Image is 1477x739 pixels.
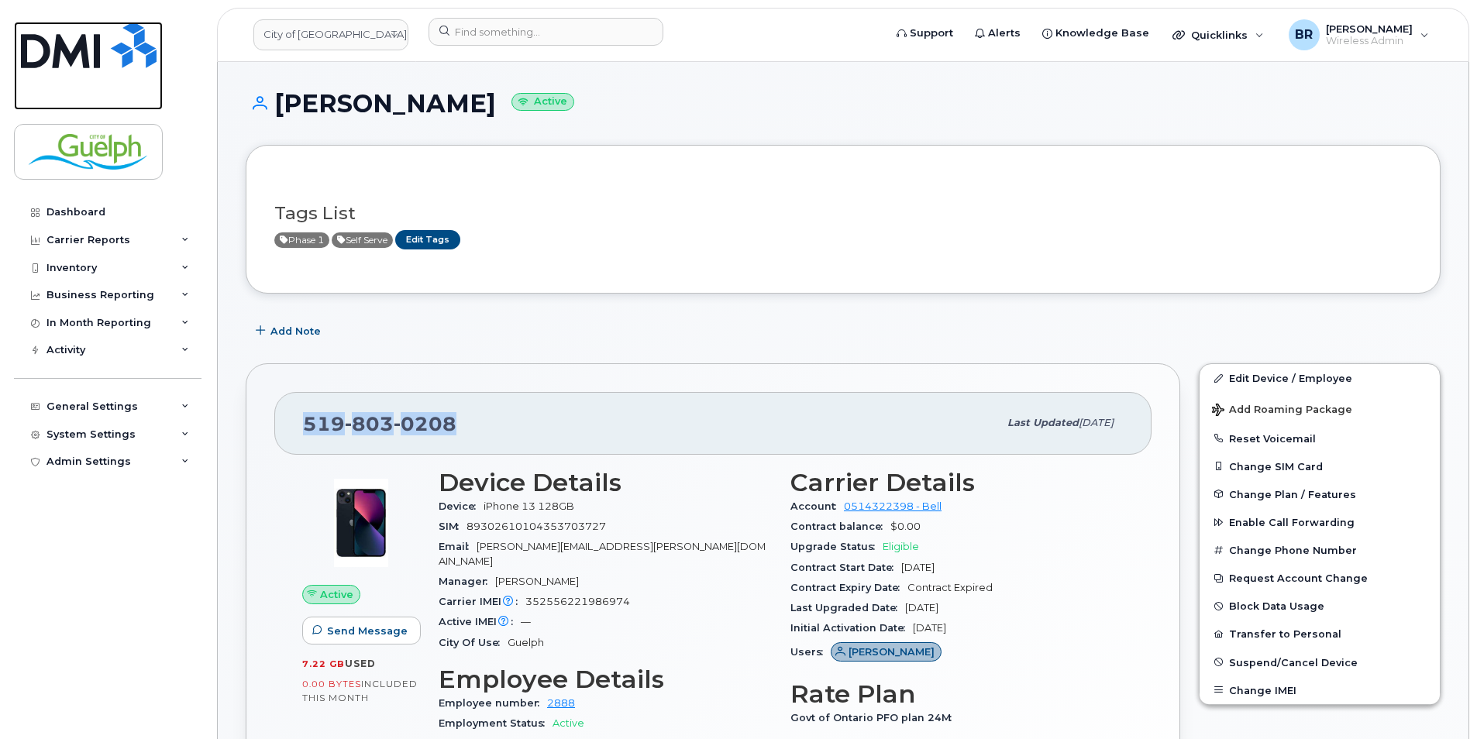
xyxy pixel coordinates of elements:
span: Account [790,500,844,512]
button: Change Phone Number [1200,536,1440,564]
button: Change Plan / Features [1200,480,1440,508]
span: Eligible [883,541,919,552]
span: Last updated [1007,417,1079,428]
span: Upgrade Status [790,541,883,552]
span: Enable Call Forwarding [1229,517,1355,528]
a: Edit Tags [395,230,460,249]
span: Active IMEI [439,616,521,627]
span: Change Plan / Features [1229,488,1356,500]
button: Add Roaming Package [1200,393,1440,424]
span: Add Roaming Package [1212,404,1352,418]
span: [PERSON_NAME] [849,644,935,659]
span: 89302610104353703727 [467,521,606,532]
button: Send Message [302,617,421,644]
span: Suspend/Cancel Device [1229,656,1358,668]
span: Contract Expired [907,582,993,593]
button: Block Data Usage [1200,592,1440,620]
span: Govt of Ontario PFO plan 24M [790,712,959,724]
h3: Tags List [274,204,1412,223]
span: Active [332,232,393,248]
a: 0514322398 - Bell [844,500,942,512]
img: image20231002-3703462-1ig824h.jpeg [315,476,408,569]
span: Active [274,232,329,248]
span: [DATE] [1079,417,1114,428]
span: [DATE] [901,562,935,573]
span: — [521,616,531,627]
span: Last Upgraded Date [790,602,905,614]
span: Contract balance [790,521,890,532]
span: 0.00 Bytes [302,679,361,689]
button: Change IMEI [1200,676,1440,704]
button: Reset Voicemail [1200,424,1440,452]
span: 519 [303,412,456,435]
span: Send Message [327,624,408,638]
h3: Device Details [439,469,772,497]
span: Device [439,500,484,512]
span: SIM [439,521,467,532]
span: City Of Use [439,637,508,648]
span: 7.22 GB [302,658,345,669]
span: Initial Activation Date [790,622,913,634]
h3: Employee Details [439,665,772,693]
h1: [PERSON_NAME] [246,90,1441,117]
span: [DATE] [913,622,946,634]
a: 2888 [547,697,575,709]
span: Users [790,646,831,658]
button: Request Account Change [1200,564,1440,592]
span: 352556221986974 [525,596,630,607]
span: Guelph [508,637,544,648]
span: iPhone 13 128GB [484,500,574,512]
span: Manager [439,576,495,587]
span: $0.00 [890,521,921,532]
span: included this month [302,678,418,703]
span: [PERSON_NAME] [495,576,579,587]
span: [DATE] [905,602,938,614]
span: Email [439,541,477,552]
a: Edit Device / Employee [1200,364,1440,392]
span: Add Note [270,324,321,339]
span: Employee number [439,697,547,709]
small: Active [511,93,574,111]
span: Active [320,587,353,602]
button: Enable Call Forwarding [1200,508,1440,536]
button: Add Note [246,317,334,345]
span: 0208 [394,412,456,435]
button: Transfer to Personal [1200,620,1440,648]
span: [PERSON_NAME][EMAIL_ADDRESS][PERSON_NAME][DOMAIN_NAME] [439,541,766,566]
a: [PERSON_NAME] [831,646,942,658]
span: Contract Expiry Date [790,582,907,593]
h3: Rate Plan [790,680,1124,708]
h3: Carrier Details [790,469,1124,497]
button: Suspend/Cancel Device [1200,648,1440,676]
span: Active [553,717,584,729]
span: Carrier IMEI [439,596,525,607]
button: Change SIM Card [1200,452,1440,480]
span: Employment Status [439,717,553,729]
span: used [345,658,376,669]
span: 803 [345,412,394,435]
span: Contract Start Date [790,562,901,573]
